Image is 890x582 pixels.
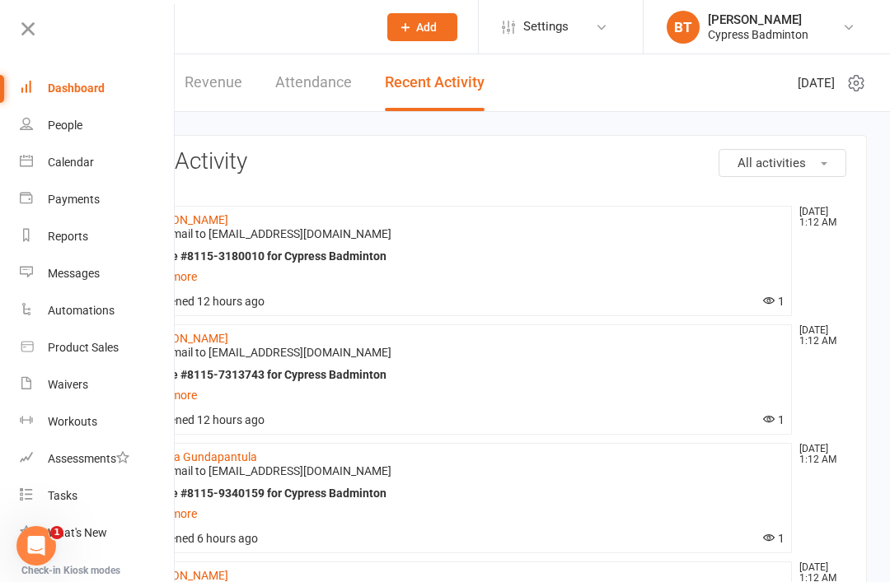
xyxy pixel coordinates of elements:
div: Cypress Badminton [708,27,808,42]
a: Automations [20,292,176,329]
span: Sent email to [EMAIL_ADDRESS][DOMAIN_NAME] [140,464,391,477]
a: show more [140,384,785,407]
div: Product Sales [48,341,119,354]
div: Payments [48,193,100,206]
time: [DATE] 1:12 AM [791,444,845,465]
a: Product Sales [20,329,176,366]
a: Calendar [20,144,176,181]
span: Opened 6 hours ago [140,532,258,545]
span: 1 [763,295,785,308]
span: Add [416,21,437,34]
a: Reports [20,218,176,255]
div: Invoice #8115-9340159 for Cypress Badminton [140,487,785,501]
a: Waivers [20,366,176,403]
div: Tasks [48,489,77,502]
input: Search... [97,16,366,39]
div: People [48,119,82,132]
div: Invoice #8115-7313743 for Cypress Badminton [140,368,785,382]
span: 1 [763,413,785,426]
a: show more [140,502,785,525]
div: Calendar [48,156,94,169]
a: show more [140,265,785,288]
a: Payments [20,181,176,218]
a: People [20,107,176,144]
a: [PERSON_NAME] [140,569,228,582]
span: All activities [738,156,806,170]
span: Sent email to [EMAIL_ADDRESS][DOMAIN_NAME] [140,346,391,359]
a: Workouts [20,403,176,440]
div: Messages [48,267,100,280]
a: Assessments [20,440,176,477]
div: Reports [48,230,88,243]
a: What's New [20,514,176,552]
span: 1 [763,532,785,545]
a: Messages [20,255,176,292]
button: Add [387,13,457,41]
a: Tasks [20,477,176,514]
span: Settings [523,8,569,45]
div: BT [667,11,700,44]
a: [PERSON_NAME] [140,213,228,226]
a: Recent Activity [385,54,485,111]
a: Attendance [275,54,352,111]
span: Opened 12 hours ago [140,413,265,426]
a: [PERSON_NAME] [140,332,228,345]
button: All activities [719,149,846,177]
div: Dashboard [48,81,105,95]
span: [DATE] [798,73,835,93]
div: Assessments [48,452,129,465]
iframe: Intercom live chat [16,526,56,566]
time: [DATE] 1:12 AM [791,207,845,228]
div: Automations [48,304,115,317]
div: Invoice #8115-3180010 for Cypress Badminton [140,249,785,263]
div: [PERSON_NAME] [708,12,808,27]
a: Alekhya Gundapantula [140,450,257,463]
div: What's New [48,526,107,539]
a: Dashboard [20,70,176,107]
div: Waivers [48,378,88,391]
time: [DATE] 1:12 AM [791,325,845,347]
div: Workouts [48,415,97,428]
h3: Recent Activity [100,149,846,175]
span: Opened 12 hours ago [140,295,265,308]
a: Revenue [185,54,242,111]
span: Sent email to [EMAIL_ADDRESS][DOMAIN_NAME] [140,227,391,240]
span: 1 [50,526,63,539]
